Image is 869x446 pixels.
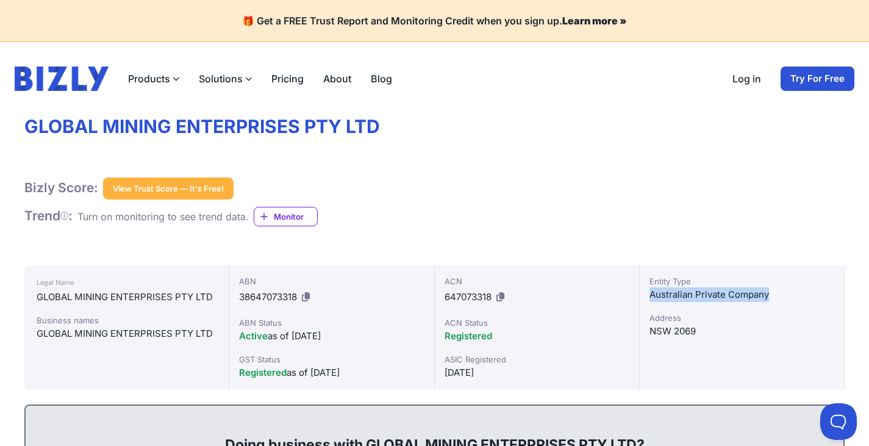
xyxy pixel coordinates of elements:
[649,275,834,287] div: Entity Type
[37,326,216,341] div: GLOBAL MINING ENTERPRISES PTY LTD
[199,71,252,86] button: Solutions
[649,324,834,339] div: NSW 2069
[239,329,424,343] div: as of [DATE]
[649,287,834,302] div: Australian Private Company
[445,330,492,342] span: Registered
[271,71,304,86] a: Pricing
[239,353,424,365] div: GST Status
[445,275,629,287] div: ACN
[254,207,318,226] a: Monitor
[77,209,249,224] div: Turn on monitoring to see trend data.
[445,291,492,303] span: 647073318
[37,290,216,304] div: GLOBAL MINING ENTERPRISES PTY LTD
[371,71,392,86] a: Blog
[24,115,845,138] h1: GLOBAL MINING ENTERPRISES PTY LTD
[445,365,629,380] div: [DATE]
[732,71,761,86] a: Log in
[239,291,297,303] span: 38647073318
[239,367,287,378] span: Registered
[15,15,854,27] h4: 🎁 Get a FREE Trust Report and Monitoring Credit when you sign up.
[781,67,854,91] a: Try For Free
[445,353,629,365] div: ASIC Registered
[239,275,424,287] div: ABN
[820,403,857,440] iframe: Toggle Customer Support
[24,180,98,196] h1: Bizly Score:
[239,317,424,329] div: ABN Status
[37,275,216,290] div: Legal Name
[649,312,834,324] div: Address
[323,71,351,86] a: About
[239,365,424,380] div: as of [DATE]
[24,208,73,224] h1: Trend :
[37,314,216,326] div: Business names
[239,330,268,342] span: Active
[103,178,234,200] button: View Trust Score — It's Free!
[128,71,179,86] button: Products
[274,210,317,223] span: Monitor
[562,15,627,27] a: Learn more »
[445,317,629,329] div: ACN Status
